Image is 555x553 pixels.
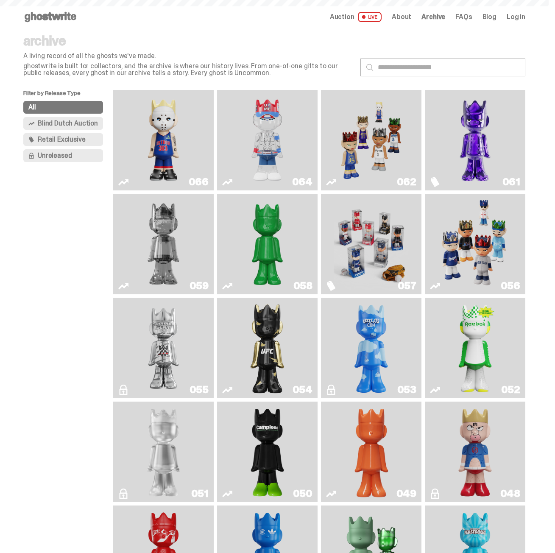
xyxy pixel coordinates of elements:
[326,405,416,499] a: Schrödinger's ghost: Orange Vibe
[126,301,201,395] img: I Was There SummerSlam
[23,133,103,146] button: Retail Exclusive
[396,489,416,499] div: 049
[397,385,416,395] div: 053
[351,301,391,395] img: ghooooost
[293,281,312,291] div: 058
[455,301,495,395] img: Court Victory
[293,489,312,499] div: 050
[143,405,184,499] img: LLLoyalty
[38,152,72,159] span: Unreleased
[230,93,305,187] img: You Can't See Me
[430,301,520,395] a: Court Victory
[502,177,520,187] div: 061
[334,197,409,291] img: Game Face (2025)
[334,93,409,187] img: Game Face (2025)
[126,93,201,187] img: Eminem
[28,104,36,111] span: All
[430,197,520,291] a: Game Face (2025)
[190,385,209,395] div: 055
[247,405,287,499] img: Campless
[38,120,98,127] span: Blind Dutch Auction
[438,197,513,291] img: Game Face (2025)
[38,136,85,143] span: Retail Exclusive
[189,177,209,187] div: 066
[118,405,209,499] a: LLLoyalty
[326,93,416,187] a: Game Face (2025)
[23,149,103,162] button: Unreleased
[326,301,416,395] a: ghooooost
[23,53,354,59] p: A living record of all the ghosts we've made.
[430,93,520,187] a: Fantasy
[455,405,495,499] img: Kinnikuman
[222,301,312,395] a: Ruby
[326,197,416,291] a: Game Face (2025)
[501,385,520,395] div: 052
[23,63,354,76] p: ghostwrite is built for collectors, and the archive is where our history lives. From one-of-one g...
[23,117,103,130] button: Blind Dutch Auction
[118,93,209,187] a: Eminem
[118,197,209,291] a: Two
[230,197,305,291] img: Schrödinger's ghost: Sunday Green
[23,101,103,114] button: All
[330,12,382,22] a: Auction LIVE
[392,14,411,20] a: About
[430,405,520,499] a: Kinnikuman
[398,281,416,291] div: 057
[507,14,525,20] a: Log in
[438,93,513,187] img: Fantasy
[482,14,496,20] a: Blog
[126,197,201,291] img: Two
[501,281,520,291] div: 056
[118,301,209,395] a: I Was There SummerSlam
[23,90,113,101] p: Filter by Release Type
[351,405,391,499] img: Schrödinger's ghost: Orange Vibe
[222,405,312,499] a: Campless
[247,301,287,395] img: Ruby
[397,177,416,187] div: 062
[222,197,312,291] a: Schrödinger's ghost: Sunday Green
[358,12,382,22] span: LIVE
[292,177,312,187] div: 064
[191,489,209,499] div: 051
[421,14,445,20] a: Archive
[455,14,472,20] a: FAQs
[330,14,354,20] span: Auction
[222,93,312,187] a: You Can't See Me
[500,489,520,499] div: 048
[23,34,354,47] p: archive
[293,385,312,395] div: 054
[190,281,209,291] div: 059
